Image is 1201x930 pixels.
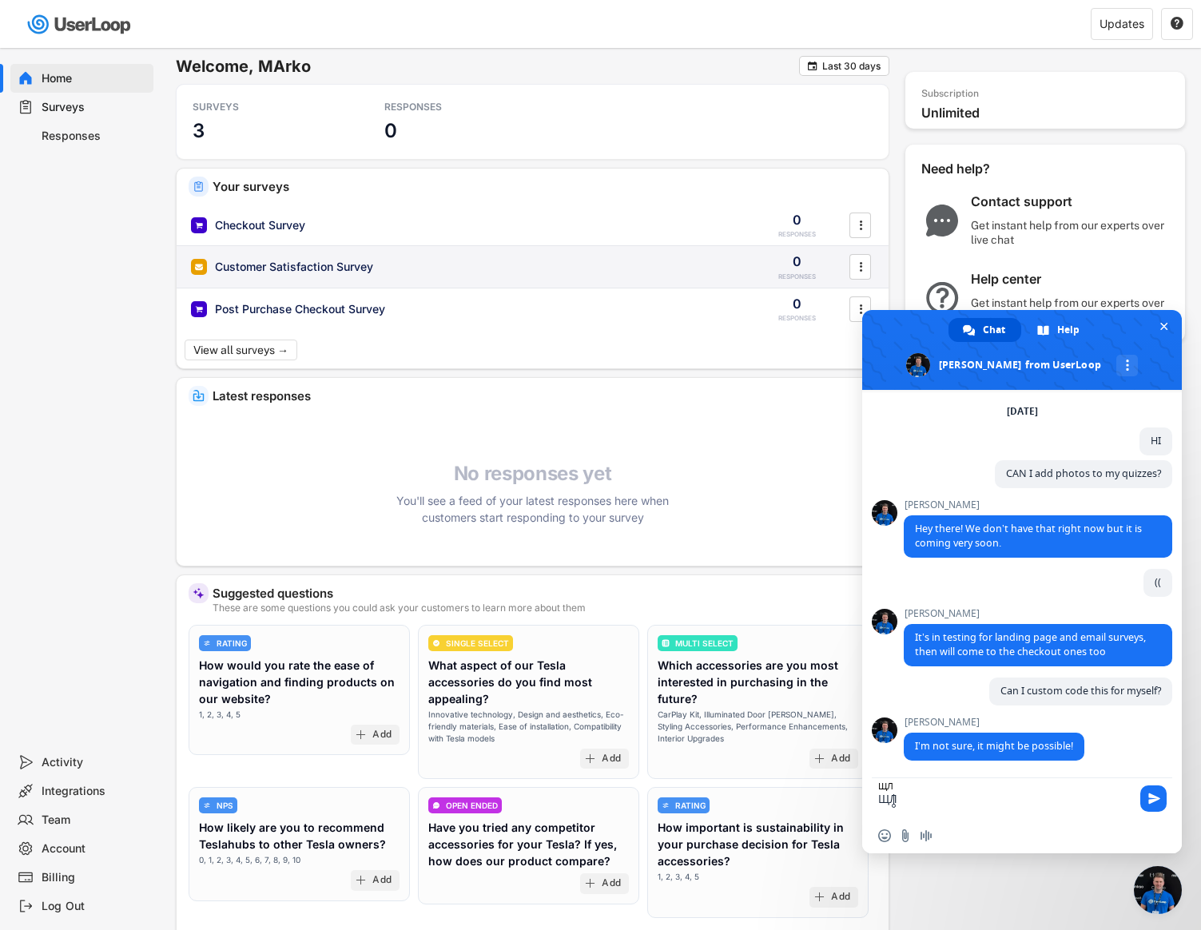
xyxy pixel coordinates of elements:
[1151,434,1161,447] span: HI
[193,101,336,113] div: SURVEYS
[215,259,373,275] div: Customer Satisfaction Survey
[193,587,205,599] img: MagicMajor%20%28Purple%29.svg
[921,161,1033,177] div: Need help?
[1000,684,1161,697] span: Can I custom code this for myself?
[915,630,1146,658] span: It’s in testing for landing page and email surveys, then will come to the checkout ones too
[602,877,621,890] div: Add
[948,318,1021,342] a: Chat
[428,819,629,869] div: Have you tried any competitor accessories for your Tesla? If yes, how does our product compare?
[662,801,670,809] img: AdjustIcon.svg
[1170,17,1184,31] button: 
[213,390,877,402] div: Latest responses
[806,60,818,72] button: 
[217,639,247,647] div: RATING
[904,499,1172,511] span: [PERSON_NAME]
[446,801,498,809] div: OPEN ENDED
[793,211,801,229] div: 0
[859,258,862,275] text: 
[389,462,677,486] h4: No responses yet
[1057,318,1080,342] span: Help
[24,8,137,41] img: userloop-logo-01.svg
[42,870,147,885] div: Billing
[921,205,963,236] img: ChatMajor.svg
[1134,866,1182,914] a: Close chat
[428,709,629,745] div: Innovative technology, Design and aesthetics, Eco-friendly materials, Ease of installation, Compa...
[675,801,706,809] div: RATING
[853,213,869,237] button: 
[432,639,440,647] img: CircleTickMinorWhite.svg
[372,729,392,741] div: Add
[213,603,877,613] div: These are some questions you could ask your customers to learn more about them
[199,657,400,707] div: How would you rate the ease of navigation and finding products on our website?
[920,829,933,842] span: Audio message
[213,587,877,599] div: Suggested questions
[42,71,147,86] div: Home
[185,340,297,360] button: View all surveys →
[602,753,621,765] div: Add
[1100,18,1144,30] div: Updates
[778,272,816,281] div: RESPONSES
[878,778,1134,818] textarea: Compose your message...
[432,801,440,809] img: ConversationMinor.svg
[42,129,147,144] div: Responses
[971,271,1171,288] div: Help center
[658,871,699,883] div: 1, 2, 3, 4, 5
[921,88,979,101] div: Subscription
[1171,16,1183,30] text: 
[904,717,1084,728] span: [PERSON_NAME]
[203,639,211,647] img: AdjustIcon.svg
[793,252,801,270] div: 0
[853,255,869,279] button: 
[199,819,400,852] div: How likely are you to recommend Teslahubs to other Tesla owners?
[1006,467,1161,480] span: CAN I add photos to my quizzes?
[675,639,734,647] div: MULTI SELECT
[904,608,1172,619] span: [PERSON_NAME]
[778,314,816,323] div: RESPONSES
[853,297,869,321] button: 
[215,217,305,233] div: Checkout Survey
[971,193,1171,210] div: Contact support
[1023,318,1096,342] a: Help
[42,755,147,770] div: Activity
[1155,575,1161,589] span: ((
[384,101,528,113] div: RESPONSES
[921,105,1177,121] div: Unlimited
[662,639,670,647] img: ListMajor.svg
[778,230,816,239] div: RESPONSES
[193,118,205,143] h3: 3
[899,829,912,842] span: Send a file
[193,390,205,402] img: IncomingMajor.svg
[831,753,850,765] div: Add
[389,492,677,526] div: You'll see a feed of your latest responses here when customers start responding to your survey
[822,62,881,71] div: Last 30 days
[971,218,1171,247] div: Get instant help from our experts over live chat
[215,301,385,317] div: Post Purchase Checkout Survey
[42,100,147,115] div: Surveys
[921,282,963,314] img: QuestionMarkInverseMajor.svg
[428,657,629,707] div: What aspect of our Tesla accessories do you find most appealing?
[1140,785,1167,812] span: Send
[658,657,858,707] div: Which accessories are you most interested in purchasing in the future?
[983,318,1005,342] span: Chat
[878,829,891,842] span: Insert an emoji
[859,300,862,317] text: 
[658,709,858,745] div: CarPlay Kit, Illuminated Door [PERSON_NAME], Styling Accessories, Performance Enhancements, Inter...
[915,522,1142,550] span: Hey there! We don’t have that right now but it is coming very soon.
[42,784,147,799] div: Integrations
[1155,318,1172,335] span: Close chat
[42,899,147,914] div: Log Out
[971,296,1171,324] div: Get instant help from our experts over live chat
[42,841,147,856] div: Account
[176,56,799,77] h6: Welcome, MArko
[808,60,817,72] text: 
[203,801,211,809] img: AdjustIcon.svg
[446,639,509,647] div: SINGLE SELECT
[42,813,147,828] div: Team
[915,739,1073,753] span: I’m not sure, it might be possible!
[217,801,233,809] div: NPS
[199,709,241,721] div: 1, 2, 3, 4, 5
[831,891,850,904] div: Add
[213,181,877,193] div: Your surveys
[793,295,801,312] div: 0
[1007,407,1038,416] div: [DATE]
